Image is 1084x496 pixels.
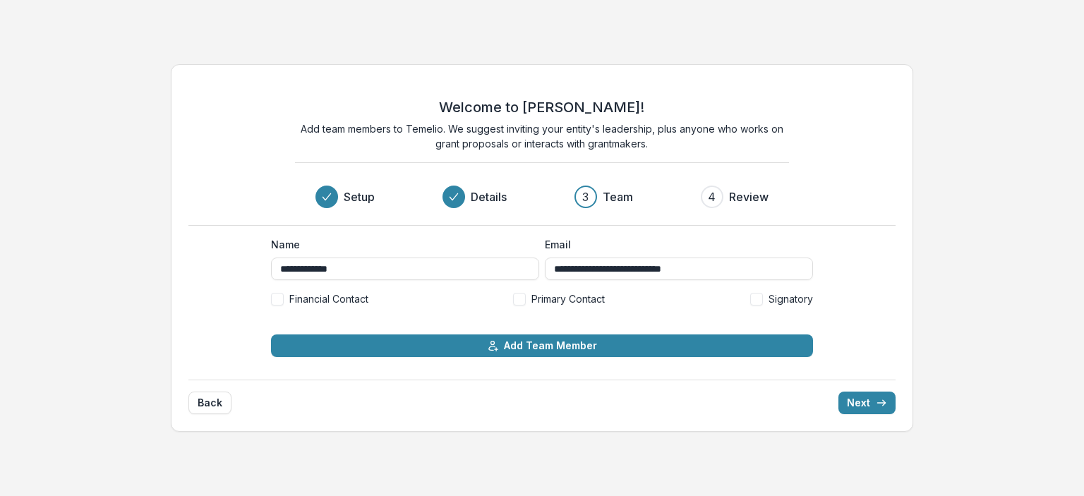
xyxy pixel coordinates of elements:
p: Add team members to Temelio. We suggest inviting your entity's leadership, plus anyone who works ... [295,121,789,151]
div: Progress [315,186,769,208]
h3: Team [603,188,633,205]
h2: Welcome to [PERSON_NAME]! [439,99,644,116]
span: Signatory [769,291,813,306]
label: Name [271,237,531,252]
span: Financial Contact [289,291,368,306]
div: 4 [708,188,716,205]
button: Back [188,392,231,414]
button: Add Team Member [271,334,813,357]
button: Next [838,392,896,414]
h3: Review [729,188,769,205]
div: 3 [582,188,589,205]
h3: Details [471,188,507,205]
label: Email [545,237,805,252]
h3: Setup [344,188,375,205]
span: Primary Contact [531,291,605,306]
